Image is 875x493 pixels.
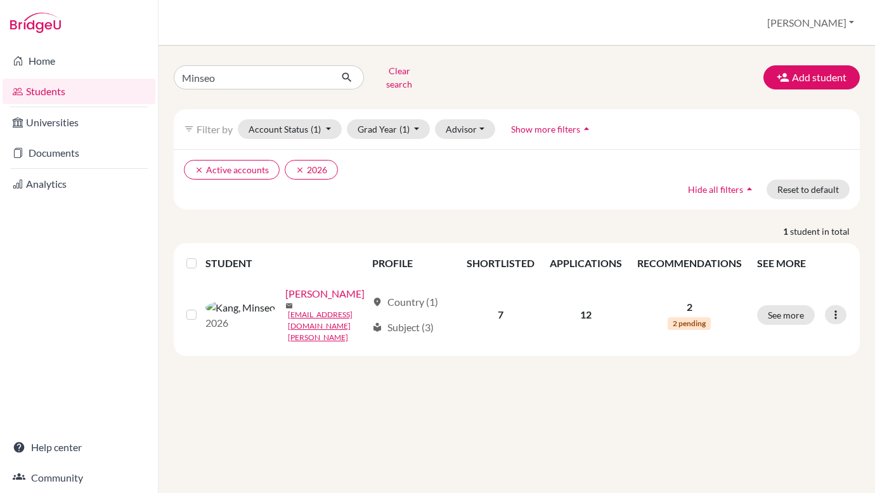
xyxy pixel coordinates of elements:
span: location_on [372,297,382,307]
p: 2 [637,299,742,315]
button: Add student [763,65,860,89]
div: Country (1) [372,294,438,310]
a: Students [3,79,155,104]
span: (1) [399,124,410,135]
div: Subject (3) [372,320,434,335]
span: mail [285,302,293,310]
button: [PERSON_NAME] [762,11,860,35]
th: RECOMMENDATIONS [630,248,749,279]
span: Hide all filters [688,184,743,195]
a: Analytics [3,171,155,197]
img: Bridge-U [10,13,61,33]
i: clear [195,166,204,174]
a: Universities [3,110,155,135]
input: Find student by name... [174,65,331,89]
span: student in total [790,225,860,238]
p: 2026 [205,315,275,331]
span: (1) [311,124,321,135]
span: local_library [372,322,382,332]
th: SHORTLISTED [459,248,542,279]
i: arrow_drop_up [743,183,756,195]
i: clear [295,166,304,174]
button: Hide all filtersarrow_drop_up [677,180,767,199]
span: Filter by [197,123,233,135]
td: 12 [542,279,630,351]
td: 7 [459,279,542,351]
button: Show more filtersarrow_drop_up [500,119,604,139]
th: STUDENT [205,248,365,279]
button: Grad Year(1) [347,119,431,139]
strong: 1 [783,225,790,238]
img: Kang, Minseo [205,300,275,315]
a: Home [3,48,155,74]
span: Show more filters [511,124,580,135]
button: clear2026 [285,160,338,180]
button: clearActive accounts [184,160,280,180]
th: SEE MORE [749,248,855,279]
button: Account Status(1) [238,119,342,139]
button: Clear search [364,61,434,94]
i: filter_list [184,124,194,134]
a: Help center [3,435,155,460]
button: Reset to default [767,180,850,199]
a: [EMAIL_ADDRESS][DOMAIN_NAME][PERSON_NAME] [288,309,367,343]
th: PROFILE [365,248,458,279]
a: [PERSON_NAME] [285,286,365,301]
span: 2 pending [668,317,711,330]
a: Documents [3,140,155,166]
th: APPLICATIONS [542,248,630,279]
i: arrow_drop_up [580,122,593,135]
button: See more [757,305,815,325]
button: Advisor [435,119,495,139]
a: Community [3,465,155,490]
